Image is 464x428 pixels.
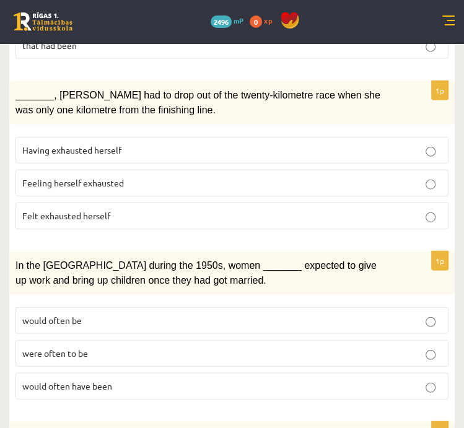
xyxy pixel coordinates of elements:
span: In the [GEOGRAPHIC_DATA] during the 1950s, women _______ expected to give up work and bring up ch... [15,260,377,286]
span: mP [234,15,243,25]
a: Rīgas 1. Tālmācības vidusskola [14,12,72,31]
a: 0 xp [250,15,278,25]
span: Feeling herself exhausted [22,177,124,188]
span: would often have been [22,380,112,391]
input: were often to be [426,350,436,360]
input: that had been [426,42,436,52]
span: that had been [22,40,77,51]
span: would often be [22,315,82,326]
input: would often have been [426,383,436,393]
input: Having exhausted herself [426,147,436,157]
span: Felt exhausted herself [22,210,110,221]
input: would often be [426,317,436,327]
input: Feeling herself exhausted [426,180,436,190]
p: 1p [431,81,449,100]
span: 2496 [211,15,232,28]
span: Having exhausted herself [22,144,121,155]
span: _______, [PERSON_NAME] had to drop out of the twenty-kilometre race when she was only one kilomet... [15,90,380,115]
span: xp [264,15,272,25]
p: 1p [431,251,449,271]
input: Felt exhausted herself [426,212,436,222]
span: were often to be [22,347,88,359]
span: 0 [250,15,262,28]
